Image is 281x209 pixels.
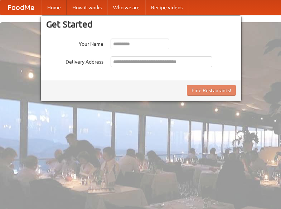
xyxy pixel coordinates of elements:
[0,0,42,15] a: FoodMe
[187,85,236,96] button: Find Restaurants!
[107,0,145,15] a: Who we are
[42,0,67,15] a: Home
[46,39,103,48] label: Your Name
[46,19,236,30] h3: Get Started
[145,0,188,15] a: Recipe videos
[46,56,103,65] label: Delivery Address
[67,0,107,15] a: How it works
